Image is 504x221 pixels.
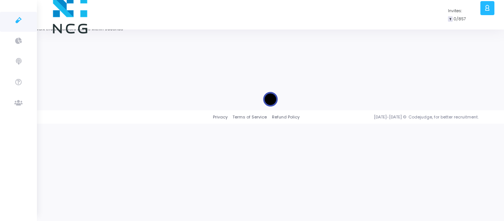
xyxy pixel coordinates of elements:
[272,114,300,120] a: Refund Policy
[448,8,462,14] label: Invites:
[453,16,466,22] span: 0/857
[232,114,267,120] a: Terms of Service
[300,114,495,120] div: [DATE]-[DATE] © Codejudge, for better recruitment.
[213,114,228,120] a: Privacy
[448,16,453,22] span: T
